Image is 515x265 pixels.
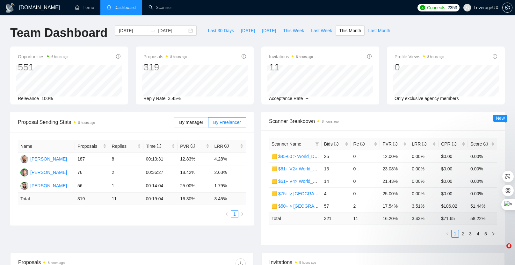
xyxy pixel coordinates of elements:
time: 6 hours ago [51,55,68,59]
td: 2 [351,200,380,212]
span: By manager [179,120,203,125]
img: AK [20,155,28,163]
span: left [225,212,229,216]
iframe: Intercom live chat [493,243,509,259]
td: 0 [351,150,380,162]
span: info-circle [493,54,497,59]
button: Last Month [365,25,394,36]
span: Invitations [269,53,313,61]
div: 551 [18,61,68,73]
td: 321 [322,212,351,225]
td: $0.00 [439,150,468,162]
span: CPR [441,141,456,147]
span: Last Week [311,27,332,34]
td: Total [269,212,322,225]
button: [DATE] [237,25,258,36]
td: 16.20 % [380,212,409,225]
td: 16.30 % [178,193,212,205]
span: Relevance [18,96,39,101]
span: Proposals [77,143,102,150]
span: info-circle [157,144,161,148]
span: 100% [41,96,53,101]
time: 8 hours ago [170,55,187,59]
li: 1 [231,210,238,218]
span: Scanner Name [272,141,301,147]
td: 76 [75,166,109,179]
span: Replies [112,143,136,150]
span: 3.45% [168,96,181,101]
span: 2353 [447,4,457,11]
time: 8 hours ago [427,55,444,59]
td: 4.28% [212,153,246,166]
span: Reply Rate [143,96,165,101]
a: TV[PERSON_NAME] [20,169,67,175]
div: [PERSON_NAME] [30,169,67,176]
span: This Week [283,27,304,34]
td: 2 [109,166,143,179]
span: info-circle [191,144,195,148]
span: PVR [180,144,195,149]
button: left [223,210,231,218]
img: upwork-logo.png [420,5,425,10]
span: Proposal Sending Stats [18,118,174,126]
td: 12.00% [380,150,409,162]
a: 1 [231,211,238,218]
li: Next Page [238,210,246,218]
span: Profile Views [395,53,444,61]
td: 17.54% [380,200,409,212]
a: setting [502,5,512,10]
span: info-circle [360,142,365,146]
span: [DATE] [262,27,276,34]
span: dashboard [107,5,111,10]
button: Last Week [308,25,336,36]
div: [PERSON_NAME] [30,155,67,162]
img: logo [5,3,15,13]
time: 8 hours ago [78,121,95,125]
a: 🟨 $45-60 > World_Design+Dev_Antony-Front-End_General [272,154,392,159]
span: to [150,28,156,33]
td: 18.42% [178,166,212,179]
span: info-circle [116,54,120,59]
td: 13 [322,162,351,175]
td: 0.00% [409,162,439,175]
a: searchScanner [149,5,172,10]
td: $0.00 [439,187,468,200]
span: info-circle [367,54,372,59]
span: [DATE] [241,27,255,34]
td: 0.00% [468,150,497,162]
input: Start date [119,27,148,34]
td: 0.00% [468,187,497,200]
a: 🟨 $50+ > [GEOGRAPHIC_DATA]+[GEOGRAPHIC_DATA] Only_Tony-UX/UI_General [272,204,443,209]
button: setting [502,3,512,13]
button: [DATE] [258,25,279,36]
span: info-circle [242,54,246,59]
a: 🟨 $61+ V4> World_Design+Dev_Antony-Full-Stack_General [272,179,393,184]
span: 6 [506,243,511,248]
td: 0.00% [409,150,439,162]
td: $0.00 [439,162,468,175]
td: 00:36:27 [143,166,178,179]
span: Bids [324,141,338,147]
th: Replies [109,140,143,153]
td: 1.79% [212,179,246,193]
button: Last 30 Days [204,25,237,36]
span: Last 30 Days [208,27,234,34]
span: By Freelancer [213,120,241,125]
span: info-circle [334,142,338,146]
span: info-circle [452,142,456,146]
td: $106.02 [439,200,468,212]
span: swap-right [150,28,156,33]
span: Scanner Breakdown [269,117,497,125]
td: 0.00% [468,175,497,187]
time: 8 hours ago [296,55,313,59]
td: 11 [109,193,143,205]
span: LRR [412,141,426,147]
span: Score [470,141,488,147]
button: This Week [279,25,308,36]
div: [PERSON_NAME] [30,182,67,189]
span: Only exclusive agency members [395,96,459,101]
td: 00:14:04 [143,179,178,193]
span: info-circle [422,142,426,146]
td: 00:19:04 [143,193,178,205]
